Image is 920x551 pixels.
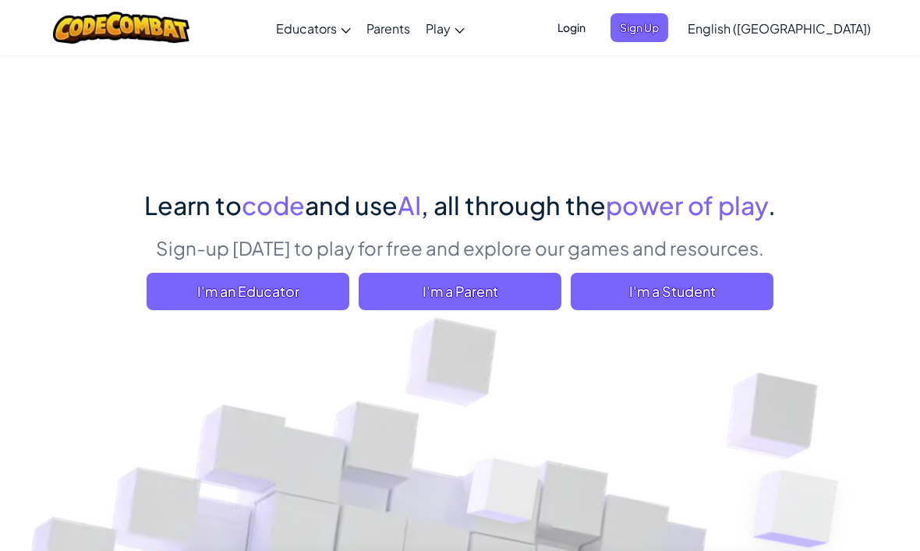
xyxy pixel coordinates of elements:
[268,7,359,49] a: Educators
[418,7,472,49] a: Play
[680,7,879,49] a: English ([GEOGRAPHIC_DATA])
[144,235,776,261] p: Sign-up [DATE] to play for free and explore our games and resources.
[610,13,668,42] button: Sign Up
[426,20,451,37] span: Play
[688,20,871,37] span: English ([GEOGRAPHIC_DATA])
[421,189,606,221] span: , all through the
[276,20,337,37] span: Educators
[359,273,561,310] a: I'm a Parent
[571,273,773,310] button: I'm a Student
[144,189,242,221] span: Learn to
[359,7,418,49] a: Parents
[242,189,305,221] span: code
[53,12,189,44] img: CodeCombat logo
[548,13,595,42] button: Login
[147,273,349,310] a: I'm an Educator
[398,189,421,221] span: AI
[768,189,776,221] span: .
[606,189,768,221] span: power of play
[305,189,398,221] span: and use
